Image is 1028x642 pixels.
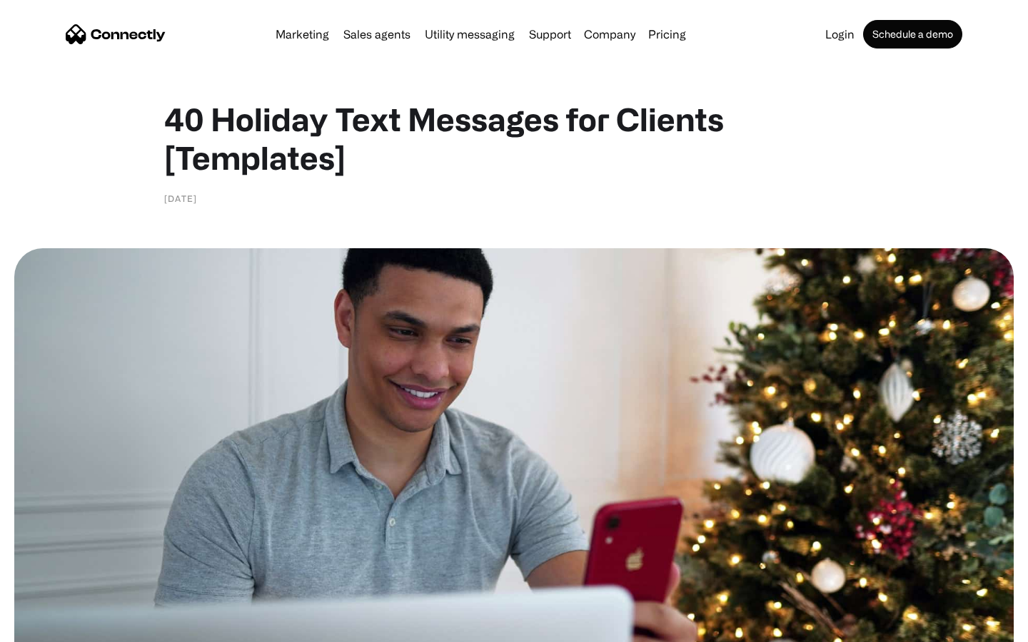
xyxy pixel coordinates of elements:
h1: 40 Holiday Text Messages for Clients [Templates] [164,100,864,177]
ul: Language list [29,617,86,637]
a: Sales agents [338,29,416,40]
div: Company [584,24,635,44]
div: [DATE] [164,191,197,205]
a: Schedule a demo [863,20,962,49]
a: Support [523,29,577,40]
aside: Language selected: English [14,617,86,637]
a: Utility messaging [419,29,520,40]
a: Pricing [642,29,692,40]
a: Marketing [270,29,335,40]
a: Login [820,29,860,40]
